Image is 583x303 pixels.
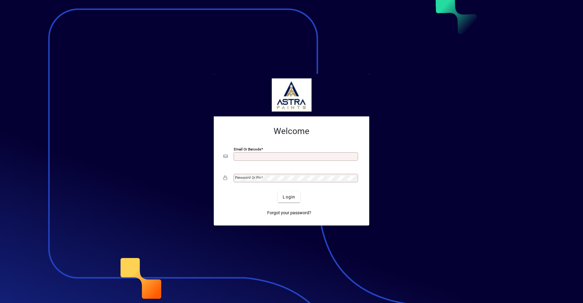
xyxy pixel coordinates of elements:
[235,175,261,180] mat-label: Password or Pin
[265,207,314,218] a: Forgot your password?
[278,191,300,202] button: Login
[267,210,311,216] span: Forgot your password?
[283,194,295,200] span: Login
[223,126,360,136] h2: Welcome
[234,147,261,151] mat-label: Email or Barcode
